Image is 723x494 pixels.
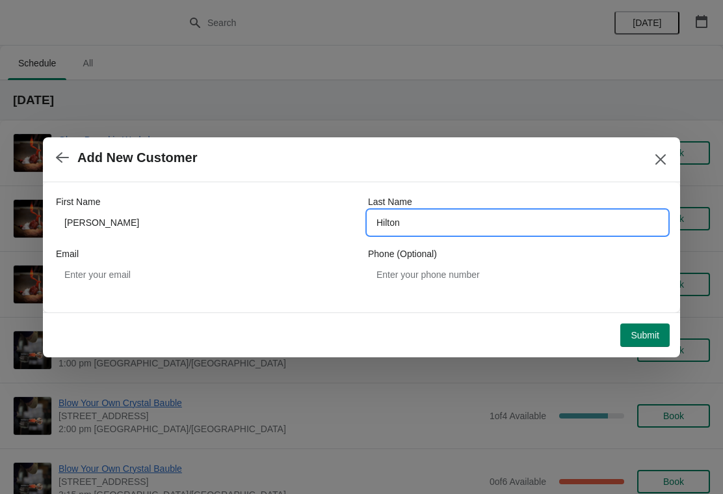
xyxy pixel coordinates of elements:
button: Submit [620,323,670,347]
button: Close [649,148,672,171]
input: Enter your email [56,263,355,286]
h2: Add New Customer [77,150,197,165]
label: Last Name [368,195,412,208]
label: First Name [56,195,100,208]
label: Email [56,247,79,260]
span: Submit [631,330,659,340]
input: John [56,211,355,234]
input: Smith [368,211,667,234]
input: Enter your phone number [368,263,667,286]
label: Phone (Optional) [368,247,437,260]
